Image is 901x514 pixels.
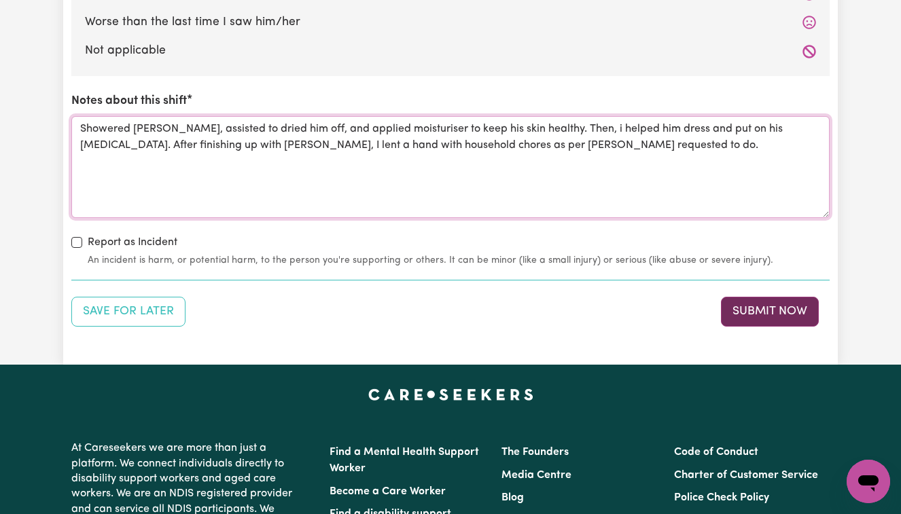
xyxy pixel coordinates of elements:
label: Report as Incident [88,234,177,251]
a: Find a Mental Health Support Worker [330,447,479,474]
a: Become a Care Worker [330,486,446,497]
a: The Founders [501,447,569,458]
button: Save your job report [71,297,185,327]
a: Code of Conduct [674,447,758,458]
textarea: Showered [PERSON_NAME], assisted to dried him off, and applied moisturiser to keep his skin healt... [71,116,830,218]
a: Media Centre [501,470,571,481]
a: Careseekers home page [368,389,533,400]
a: Blog [501,492,524,503]
button: Submit your job report [721,297,819,327]
a: Charter of Customer Service [674,470,818,481]
small: An incident is harm, or potential harm, to the person you're supporting or others. It can be mino... [88,253,830,268]
a: Police Check Policy [674,492,769,503]
label: Worse than the last time I saw him/her [85,14,816,31]
label: Notes about this shift [71,92,187,110]
label: Not applicable [85,42,816,60]
iframe: Button to launch messaging window [847,460,890,503]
